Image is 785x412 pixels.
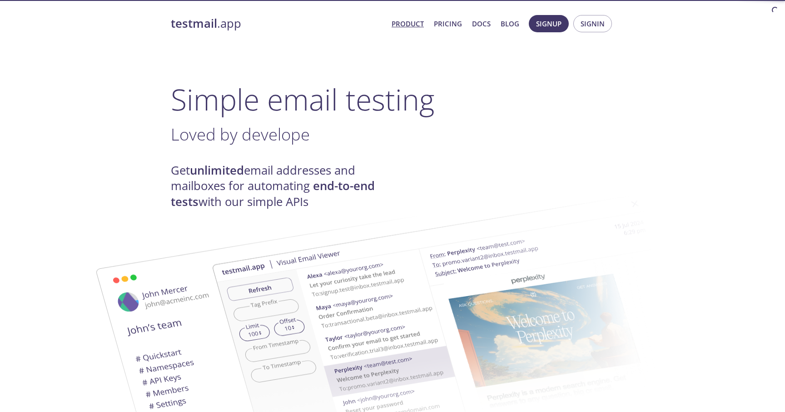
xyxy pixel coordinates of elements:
a: testmail.app [171,16,384,31]
span: Signup [536,18,561,30]
strong: testmail [171,15,217,31]
a: Product [392,18,424,30]
span: Signin [581,18,605,30]
a: Docs [472,18,491,30]
a: Pricing [434,18,462,30]
span: Loved by develope [171,123,310,146]
strong: end-to-end tests [171,178,375,209]
h4: Get email addresses and mailboxes for automating with our simple APIs [171,163,392,210]
button: Signin [573,15,612,32]
strong: unlimited [190,162,244,178]
button: Signup [529,15,569,32]
a: Blog [501,18,519,30]
h1: Simple email testing [171,82,614,117]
